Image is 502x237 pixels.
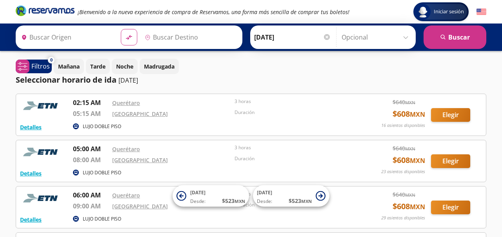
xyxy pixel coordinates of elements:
p: Duración [235,155,353,162]
p: 08:00 AM [73,155,108,165]
p: Duración [235,109,353,116]
span: [DATE] [190,189,206,196]
a: [GEOGRAPHIC_DATA] [112,203,168,210]
button: Detalles [20,169,42,177]
button: Elegir [431,201,470,214]
span: $ 640 [393,144,415,152]
p: 05:00 AM [73,144,108,154]
p: 02:15 AM [73,98,108,107]
small: MXN [235,198,245,204]
small: MXN [410,203,425,211]
p: 05:15 AM [73,109,108,118]
p: 09:00 AM [73,201,108,211]
p: 3 horas [235,144,353,151]
small: MXN [405,100,415,105]
p: [DATE] [118,76,138,85]
small: MXN [405,146,415,152]
span: $ 640 [393,98,415,106]
p: LUJO DOBLE PISO [83,169,121,176]
a: Querétaro [112,99,140,107]
span: $ 608 [393,108,425,120]
span: $ 608 [393,201,425,212]
input: Buscar Destino [142,27,238,47]
p: 29 asientos disponibles [381,215,425,221]
a: [GEOGRAPHIC_DATA] [112,110,168,118]
button: 0Filtros [16,60,52,73]
a: [GEOGRAPHIC_DATA] [112,156,168,164]
span: Desde: [257,198,272,205]
a: Brand Logo [16,5,75,19]
input: Elegir Fecha [254,27,331,47]
small: MXN [410,110,425,119]
button: Noche [112,59,138,74]
img: RESERVAMOS [20,144,63,160]
p: Tarde [90,62,105,71]
button: English [477,7,486,17]
p: Madrugada [144,62,175,71]
a: Querétaro [112,192,140,199]
small: MXN [301,198,312,204]
small: MXN [410,156,425,165]
span: Iniciar sesión [431,8,467,16]
span: Desde: [190,198,206,205]
p: 23 asientos disponibles [381,168,425,175]
p: 06:00 AM [73,190,108,200]
button: Buscar [424,25,486,49]
p: LUJO DOBLE PISO [83,123,121,130]
span: [DATE] [257,189,272,196]
small: MXN [405,192,415,198]
span: $ 523 [289,197,312,205]
button: Elegir [431,154,470,168]
button: [DATE]Desde:$523MXN [173,185,249,207]
button: [DATE]Desde:$523MXN [253,185,329,207]
span: $ 608 [393,154,425,166]
button: Tarde [86,59,110,74]
p: Noche [116,62,133,71]
input: Buscar Origen [18,27,115,47]
input: Opcional [342,27,412,47]
img: RESERVAMOS [20,190,63,206]
p: 3 horas [235,98,353,105]
button: Elegir [431,108,470,122]
span: 0 [50,57,53,63]
img: RESERVAMOS [20,98,63,114]
span: $ 640 [393,190,415,199]
em: ¡Bienvenido a la nueva experiencia de compra de Reservamos, una forma más sencilla de comprar tus... [78,8,349,16]
button: Madrugada [140,59,179,74]
p: LUJO DOBLE PISO [83,215,121,223]
i: Brand Logo [16,5,75,16]
p: Filtros [31,62,50,71]
p: Seleccionar horario de ida [16,74,116,86]
button: Mañana [54,59,84,74]
button: Detalles [20,123,42,131]
span: $ 523 [222,197,245,205]
p: Mañana [58,62,80,71]
button: Detalles [20,215,42,224]
a: Querétaro [112,145,140,153]
p: 16 asientos disponibles [381,122,425,129]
